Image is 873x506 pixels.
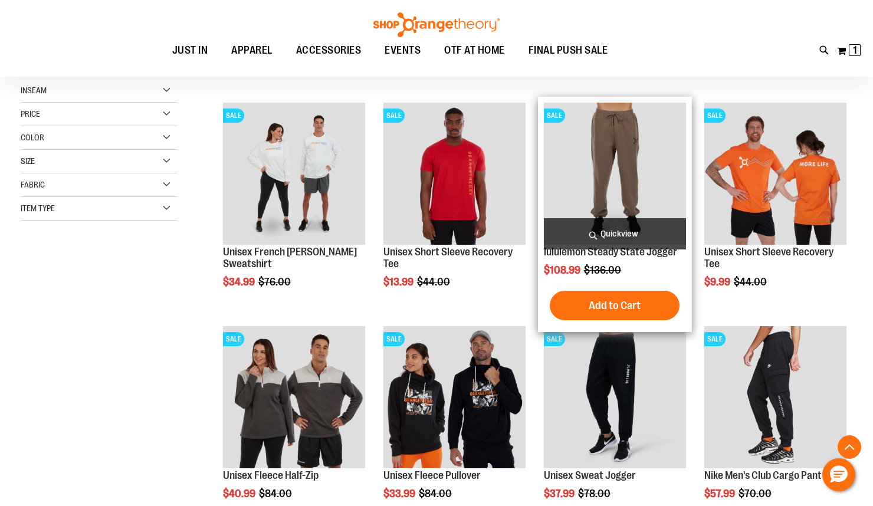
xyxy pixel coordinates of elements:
a: Product image for Unisex Fleece Half ZipSALE [223,326,365,470]
span: $33.99 [383,488,417,500]
div: product [378,97,531,318]
img: Product image for Unisex Short Sleeve Recovery Tee [704,103,846,245]
span: SALE [383,332,405,346]
span: $78.00 [578,488,612,500]
a: EVENTS [373,37,432,64]
span: $84.00 [259,488,294,500]
a: APPAREL [219,37,284,64]
div: product [698,97,852,318]
a: Product image for Unisex Short Sleeve Recovery TeeSALE [704,103,846,247]
span: 1 [853,44,857,56]
a: Unisex Fleece Half-Zip [223,469,319,481]
a: lululemon Steady State JoggerSALE [544,103,686,247]
span: SALE [704,109,726,123]
span: SALE [223,109,244,123]
a: ACCESSORIES [284,37,373,64]
a: Product image for Unisex Sweat JoggerSALE [544,326,686,470]
a: Unisex French Terry Crewneck Sweatshirt primary imageSALE [223,103,365,247]
span: APPAREL [231,37,273,64]
a: Product image for Unisex Fleece PulloverSALE [383,326,526,470]
span: $57.99 [704,488,737,500]
span: Fabric [21,180,45,189]
a: Product image for Unisex Short Sleeve Recovery TeeSALE [383,103,526,247]
span: $136.00 [584,264,623,276]
span: $44.00 [734,276,769,288]
span: EVENTS [385,37,421,64]
img: Product image for Unisex Short Sleeve Recovery Tee [383,103,526,245]
button: Back To Top [838,435,861,459]
span: $84.00 [419,488,454,500]
span: SALE [544,109,565,123]
a: lululemon Steady State Jogger [544,246,677,258]
img: Product image for Unisex Sweat Jogger [544,326,686,468]
span: Price [21,109,40,119]
span: $40.99 [223,488,257,500]
button: Hello, have a question? Let’s chat. [822,458,855,491]
span: SALE [383,109,405,123]
span: Add to Cart [589,299,641,312]
img: Shop Orangetheory [372,12,501,37]
span: Inseam [21,86,47,95]
a: JUST IN [160,37,220,64]
button: Add to Cart [550,291,680,320]
span: Size [21,156,35,166]
span: SALE [704,332,726,346]
span: SALE [544,332,565,346]
a: Product image for Nike Mens Club Cargo PantSALE [704,326,846,470]
span: Item Type [21,203,55,213]
a: FINAL PUSH SALE [517,37,620,64]
span: ACCESSORIES [296,37,362,64]
span: $37.99 [544,488,576,500]
a: OTF AT HOME [432,37,517,64]
img: Unisex French Terry Crewneck Sweatshirt primary image [223,103,365,245]
img: Product image for Unisex Fleece Half Zip [223,326,365,468]
span: $108.99 [544,264,582,276]
a: Nike Men's Club Cargo Pant [704,469,822,481]
div: product [538,97,692,332]
span: $34.99 [223,276,257,288]
span: $9.99 [704,276,732,288]
span: SALE [223,332,244,346]
span: Color [21,133,44,142]
span: JUST IN [172,37,208,64]
span: $70.00 [739,488,773,500]
img: lululemon Steady State Jogger [544,103,686,245]
img: Product image for Unisex Fleece Pullover [383,326,526,468]
a: Unisex French [PERSON_NAME] Sweatshirt [223,246,357,270]
span: $76.00 [258,276,293,288]
a: Unisex Fleece Pullover [383,469,481,481]
div: product [217,97,371,318]
img: Product image for Nike Mens Club Cargo Pant [704,326,846,468]
span: OTF AT HOME [444,37,505,64]
span: $13.99 [383,276,415,288]
a: Quickview [544,218,686,249]
span: $44.00 [417,276,452,288]
span: FINAL PUSH SALE [529,37,608,64]
a: Unisex Short Sleeve Recovery Tee [704,246,833,270]
a: Unisex Sweat Jogger [544,469,636,481]
a: Unisex Short Sleeve Recovery Tee [383,246,513,270]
